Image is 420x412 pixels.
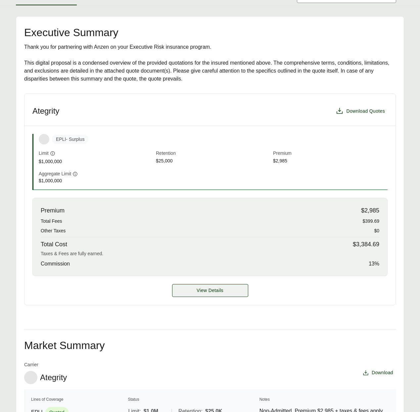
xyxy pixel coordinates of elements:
span: Ategrity [40,373,67,383]
span: Aggregate Limit [39,170,71,177]
button: Download Quotes [333,104,388,118]
span: EPLI - Surplus [52,135,88,144]
div: Taxes & Fees are fully earned. [41,250,379,257]
h3: Ategrity [32,106,59,116]
span: 13 % [369,260,379,268]
span: $399.69 [362,218,379,225]
span: $3,384.69 [353,240,379,249]
span: View Details [197,287,223,294]
h2: Executive Summary [24,27,396,38]
span: Carrier [24,361,67,368]
h2: Market Summary [24,340,396,351]
span: Premium [41,206,65,215]
span: Other Taxes [41,227,66,234]
span: $1,000,000 [39,158,153,165]
span: Limit [39,150,49,157]
th: Status [127,396,257,403]
span: Retention [156,150,270,157]
span: $25,000 [156,157,270,165]
span: Download [372,369,393,376]
span: Download Quotes [346,108,385,115]
span: $0 [374,227,379,234]
button: Download [360,367,396,379]
a: Ategrity details [172,284,248,297]
span: Premium [273,150,388,157]
span: Total Fees [41,218,62,225]
span: $1,000,000 [39,177,153,184]
span: Commission [41,260,70,268]
th: Notes [259,396,389,403]
div: Thank you for partnering with Anzen on your Executive Risk insurance program. This digital propos... [24,43,396,83]
span: $2,985 [273,157,388,165]
span: Total Cost [41,240,67,249]
button: View Details [172,284,248,297]
th: Lines of Coverage [31,396,126,403]
span: $2,985 [361,206,379,215]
